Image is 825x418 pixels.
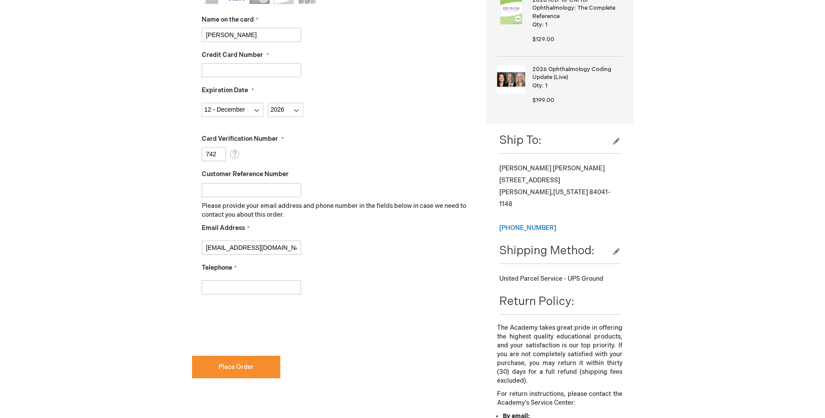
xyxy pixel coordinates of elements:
[202,51,263,59] span: Credit Card Number
[499,244,595,258] span: Shipping Method:
[532,21,542,28] span: Qty
[192,356,280,378] button: Place Order
[499,295,574,309] span: Return Policy:
[532,65,620,82] strong: 2026 Ophthalmology Coding Update (Live)
[202,202,473,219] p: Please provide your email address and phone number in the fields below in case we need to contact...
[202,16,254,23] span: Name on the card
[499,134,542,147] span: Ship To:
[218,363,254,371] span: Place Order
[499,275,603,282] span: United Parcel Service - UPS Ground
[497,65,525,94] img: 2026 Ophthalmology Coding Update (Live)
[497,324,622,385] p: The Academy takes great pride in offering the highest quality educational products, and your sati...
[497,390,622,407] p: For return instructions, please contact the Academy’s Service Center:
[202,264,232,271] span: Telephone
[545,21,547,28] span: 1
[202,135,278,143] span: Card Verification Number
[545,82,547,89] span: 1
[202,63,301,77] input: Credit Card Number
[532,97,554,104] span: $199.00
[192,309,326,343] iframe: reCAPTCHA
[532,82,542,89] span: Qty
[202,87,248,94] span: Expiration Date
[202,147,226,161] input: Card Verification Number
[202,224,245,232] span: Email Address
[553,188,588,196] span: [US_STATE]
[202,170,289,178] span: Customer Reference Number
[499,162,620,234] div: [PERSON_NAME] [PERSON_NAME] [STREET_ADDRESS] [PERSON_NAME] , 84041-1148
[499,224,556,232] a: [PHONE_NUMBER]
[532,36,554,43] span: $129.00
